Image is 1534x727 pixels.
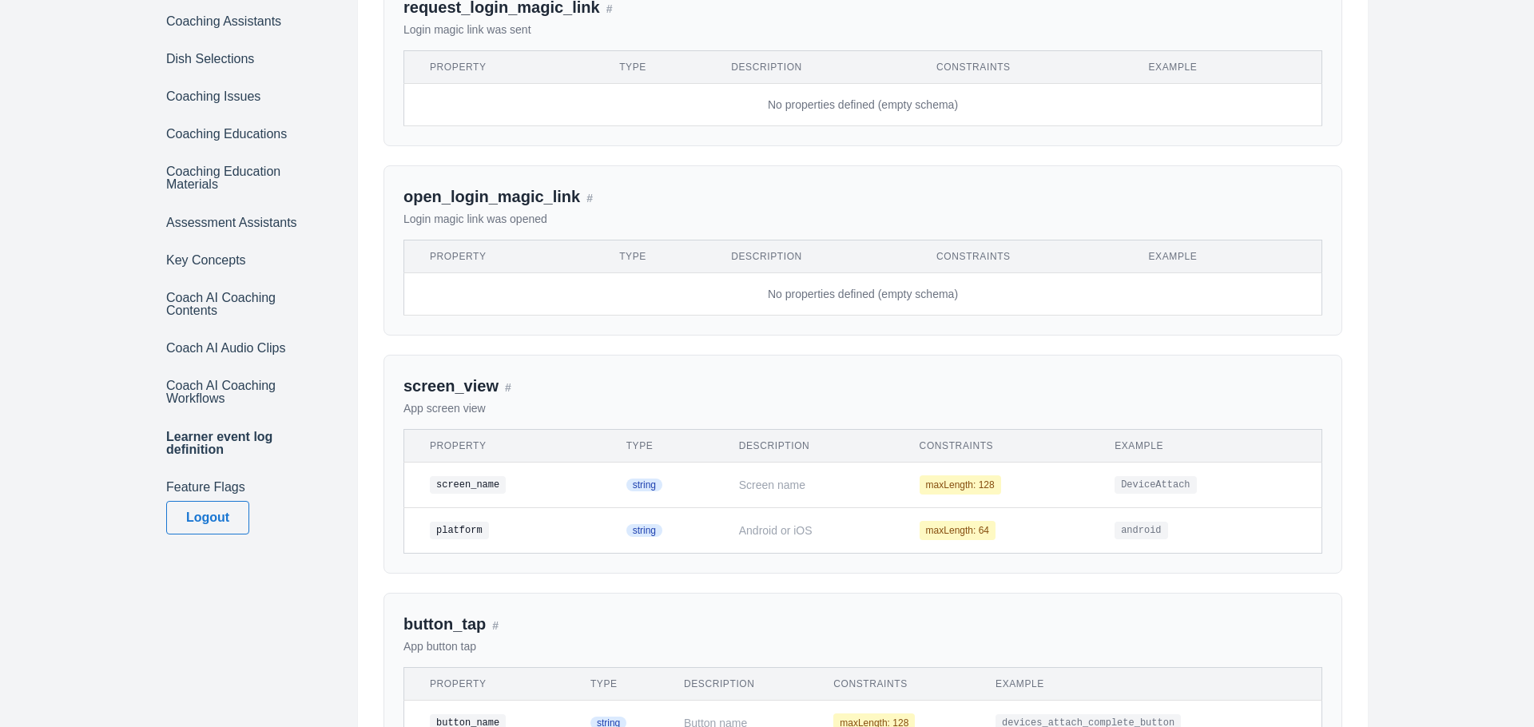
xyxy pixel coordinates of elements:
span: string [626,524,662,537]
p: Login magic link was sent [403,22,1322,38]
code: screen_name [430,476,506,494]
a: Feature Flags [158,473,313,501]
span: maxLength: 128 [920,475,1001,495]
a: Coaching Educations [158,121,313,149]
td: No properties defined (empty schema) [404,84,1322,126]
th: Constraints [924,240,1135,273]
span: # [492,619,499,632]
a: open_login_magic_link# [403,188,593,205]
th: Property [404,240,607,273]
p: App screen view [403,400,1322,416]
th: Example [1135,240,1321,273]
span: # [606,2,613,15]
a: Learner event log definition [158,423,313,463]
th: Property [404,430,614,463]
th: Type [614,430,726,463]
th: Description [718,51,924,84]
span: # [505,381,511,394]
code: platform [430,522,489,539]
th: Type [606,51,718,84]
a: Assessment Assistants [158,209,313,236]
th: Constraints [821,668,983,701]
span: Screen name [739,479,805,491]
th: Description [718,240,924,273]
a: button_tap# [403,615,499,633]
th: Constraints [907,430,1103,463]
a: Coaching Issues [158,82,313,110]
p: Login magic link was opened [403,211,1322,227]
a: Dish Selections [158,45,313,73]
a: screen_view# [403,377,511,395]
th: Constraints [924,51,1135,84]
th: Description [671,668,821,701]
p: App button tap [403,638,1322,654]
th: Description [726,430,907,463]
th: Example [1102,430,1321,463]
span: string [626,479,662,491]
span: maxLength: 64 [920,521,996,540]
a: Coaching Assistants [158,7,313,35]
span: # [586,192,593,205]
th: Type [606,240,718,273]
th: Property [404,668,578,701]
a: Key Concepts [158,246,313,274]
th: Example [983,668,1321,701]
button: Logout [166,501,249,534]
span: Android or iOS [739,524,813,537]
a: Coaching Education Materials [158,158,313,199]
th: Example [1135,51,1321,84]
code: DeviceAttach [1115,476,1196,494]
th: Property [404,51,607,84]
td: No properties defined (empty schema) [404,273,1322,316]
a: Coach AI Coaching Workflows [158,372,313,413]
th: Type [578,668,671,701]
code: android [1115,522,1167,539]
a: Coach AI Audio Clips [158,335,313,363]
a: Coach AI Coaching Contents [158,284,313,324]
